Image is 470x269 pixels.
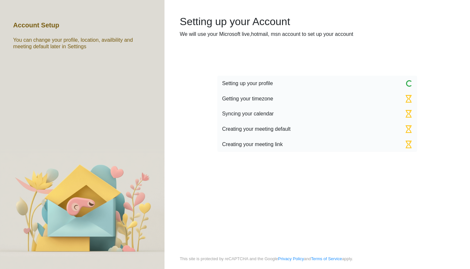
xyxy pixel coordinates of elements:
[217,106,357,122] td: Syncing your calendar
[217,91,357,106] td: Getting your timezone
[180,15,455,28] h2: Setting up your Account
[13,37,151,49] h6: You can change your profile, location, availbility and meeting default later in Settings
[217,122,357,137] td: Creating your meeting default
[217,76,357,91] td: Setting up your profile
[278,256,304,261] a: Privacy Policy
[180,256,353,269] small: This site is protected by reCAPTCHA and the Google and apply.
[311,256,342,261] a: Terms of Service
[180,30,455,38] div: We will use your Microsoft live,hotmail, msn account to set up your account
[217,137,357,152] td: Creating your meeting link
[13,21,59,29] h5: Account Setup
